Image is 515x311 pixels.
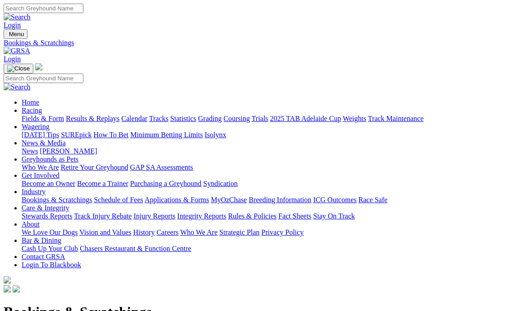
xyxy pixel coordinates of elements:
a: Fields & Form [22,115,64,122]
a: Login [4,21,21,29]
a: Get Involved [22,172,59,179]
a: Login [4,55,21,63]
a: How To Bet [94,131,129,139]
a: News & Media [22,139,66,147]
a: 2025 TAB Adelaide Cup [270,115,341,122]
a: Home [22,98,39,106]
img: Close [7,65,30,72]
a: ICG Outcomes [313,196,356,204]
a: Breeding Information [249,196,311,204]
a: Fact Sheets [278,212,311,220]
a: Applications & Forms [145,196,209,204]
a: Trials [251,115,268,122]
a: Isolynx [205,131,226,139]
a: Racing [22,107,42,114]
a: Calendar [121,115,147,122]
a: We Love Our Dogs [22,228,77,236]
div: Get Involved [22,180,511,188]
img: Search [4,83,31,91]
a: Strategic Plan [219,228,260,236]
a: Who We Are [180,228,218,236]
a: Become an Owner [22,180,75,187]
a: Bookings & Scratchings [22,196,92,204]
img: twitter.svg [13,285,20,292]
a: Tracks [149,115,169,122]
img: logo-grsa-white.png [4,276,11,283]
a: Stewards Reports [22,212,72,220]
a: Who We Are [22,163,59,171]
a: Rules & Policies [228,212,277,220]
span: Menu [9,31,24,37]
a: Schedule of Fees [94,196,143,204]
input: Search [4,74,83,83]
div: Greyhounds as Pets [22,163,511,172]
a: SUREpick [61,131,91,139]
a: Careers [156,228,178,236]
button: Toggle navigation [4,64,33,74]
a: About [22,220,40,228]
a: Vision and Values [79,228,131,236]
input: Search [4,4,83,13]
a: Industry [22,188,46,195]
a: Care & Integrity [22,204,69,212]
a: GAP SA Assessments [130,163,193,171]
a: Cash Up Your Club [22,245,78,252]
a: Statistics [170,115,196,122]
img: Search [4,13,31,21]
a: Syndication [203,180,237,187]
a: Login To Blackbook [22,261,81,269]
a: Coursing [223,115,250,122]
div: Racing [22,115,511,123]
a: Weights [343,115,366,122]
a: Track Maintenance [368,115,424,122]
div: Bar & Dining [22,245,511,253]
a: Privacy Policy [261,228,304,236]
div: News & Media [22,147,511,155]
a: MyOzChase [211,196,247,204]
a: Track Injury Rebate [74,212,132,220]
a: Chasers Restaurant & Function Centre [80,245,191,252]
img: GRSA [4,47,30,55]
a: News [22,147,38,155]
a: Minimum Betting Limits [130,131,203,139]
a: History [133,228,155,236]
a: Race Safe [358,196,387,204]
img: facebook.svg [4,285,11,292]
a: Stay On Track [313,212,355,220]
div: Wagering [22,131,511,139]
a: Become a Trainer [77,180,128,187]
a: Bar & Dining [22,237,61,244]
a: Purchasing a Greyhound [130,180,201,187]
a: Retire Your Greyhound [61,163,128,171]
button: Toggle navigation [4,29,27,39]
div: Industry [22,196,511,204]
a: Grading [198,115,222,122]
img: logo-grsa-white.png [35,63,42,70]
a: Wagering [22,123,50,130]
a: Integrity Reports [177,212,226,220]
a: Greyhounds as Pets [22,155,78,163]
a: Injury Reports [133,212,175,220]
div: Care & Integrity [22,212,511,220]
a: Bookings & Scratchings [4,39,511,47]
a: Contact GRSA [22,253,65,260]
a: [PERSON_NAME] [40,147,97,155]
a: [DATE] Tips [22,131,59,139]
div: About [22,228,511,237]
a: Results & Replays [66,115,119,122]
